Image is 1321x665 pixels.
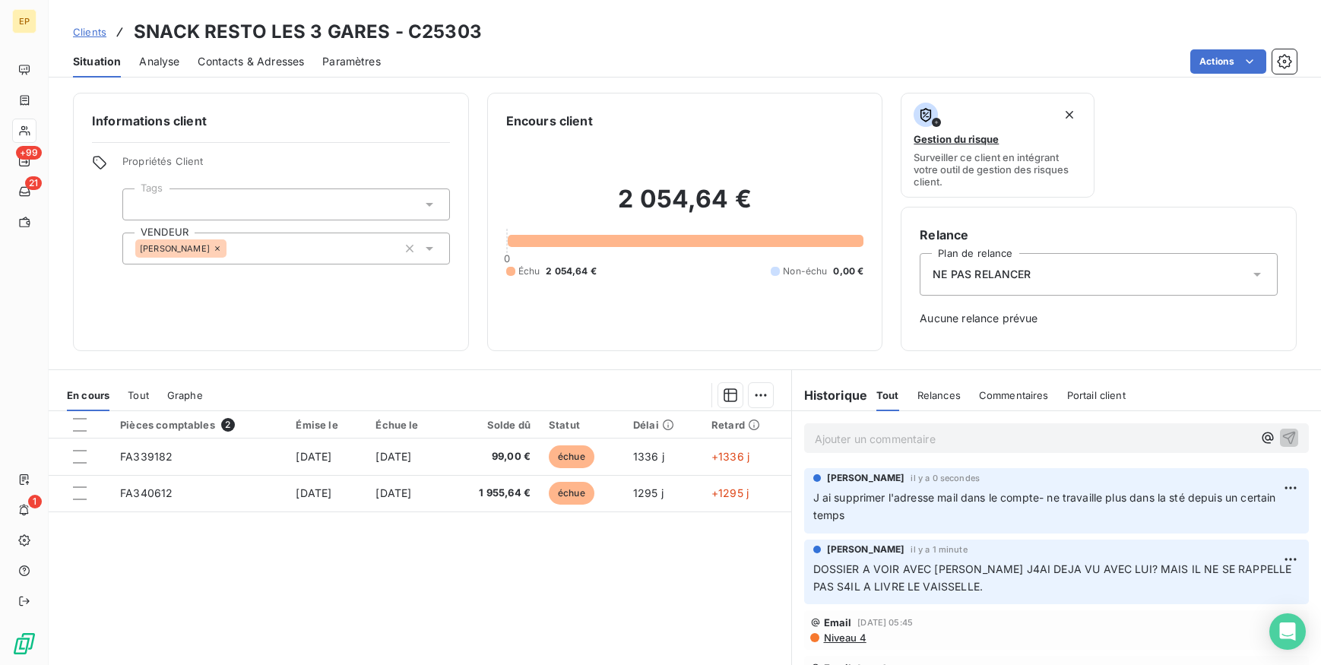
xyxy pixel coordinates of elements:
[833,264,863,278] span: 0,00 €
[296,450,331,463] span: [DATE]
[518,264,540,278] span: Échu
[711,486,749,499] span: +1295 j
[914,133,999,145] span: Gestion du risque
[920,311,1278,326] span: Aucune relance prévue
[120,418,277,432] div: Pièces comptables
[914,151,1081,188] span: Surveiller ce client en intégrant votre outil de gestion des risques client.
[822,632,866,644] span: Niveau 4
[375,486,411,499] span: [DATE]
[12,149,36,173] a: +99
[633,419,693,431] div: Délai
[12,632,36,656] img: Logo LeanPay
[134,18,482,46] h3: SNACK RESTO LES 3 GARES - C25303
[120,486,173,499] span: FA340612
[221,418,235,432] span: 2
[792,386,868,404] h6: Historique
[876,389,899,401] span: Tout
[296,486,331,499] span: [DATE]
[198,54,304,69] span: Contacts & Adresses
[549,445,594,468] span: échue
[73,26,106,38] span: Clients
[546,264,597,278] span: 2 054,64 €
[711,450,749,463] span: +1336 j
[506,112,593,130] h6: Encours client
[73,54,121,69] span: Situation
[167,389,203,401] span: Graphe
[857,618,913,627] span: [DATE] 05:45
[920,226,1278,244] h6: Relance
[227,242,239,255] input: Ajouter une valeur
[67,389,109,401] span: En cours
[457,449,531,464] span: 99,00 €
[549,482,594,505] span: échue
[128,389,149,401] span: Tout
[28,495,42,508] span: 1
[827,543,905,556] span: [PERSON_NAME]
[16,146,42,160] span: +99
[549,419,615,431] div: Statut
[375,450,411,463] span: [DATE]
[933,267,1031,282] span: NE PAS RELANCER
[827,471,905,485] span: [PERSON_NAME]
[140,244,210,253] span: [PERSON_NAME]
[917,389,961,401] span: Relances
[375,419,438,431] div: Échue le
[633,486,664,499] span: 1295 j
[504,252,510,264] span: 0
[813,562,1295,593] span: DOSSIER A VOIR AVEC [PERSON_NAME] J4AI DEJA VU AVEC LUI? MAIS IL NE SE RAPPELLE PAS S4IL A LIVRE ...
[1269,613,1306,650] div: Open Intercom Messenger
[824,616,852,629] span: Email
[783,264,827,278] span: Non-échu
[813,491,1279,521] span: J ai supprimer l'adresse mail dans le compte- ne travaille plus dans la sté depuis un certain temps
[25,176,42,190] span: 21
[711,419,782,431] div: Retard
[457,486,531,501] span: 1 955,64 €
[322,54,381,69] span: Paramètres
[979,389,1049,401] span: Commentaires
[120,450,173,463] span: FA339182
[901,93,1094,198] button: Gestion du risqueSurveiller ce client en intégrant votre outil de gestion des risques client.
[12,179,36,204] a: 21
[506,184,864,230] h2: 2 054,64 €
[92,112,450,130] h6: Informations client
[633,450,664,463] span: 1336 j
[122,155,450,176] span: Propriétés Client
[1067,389,1126,401] span: Portail client
[1190,49,1266,74] button: Actions
[911,473,980,483] span: il y a 0 secondes
[12,9,36,33] div: EP
[73,24,106,40] a: Clients
[457,419,531,431] div: Solde dû
[296,419,357,431] div: Émise le
[911,545,967,554] span: il y a 1 minute
[135,198,147,211] input: Ajouter une valeur
[139,54,179,69] span: Analyse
